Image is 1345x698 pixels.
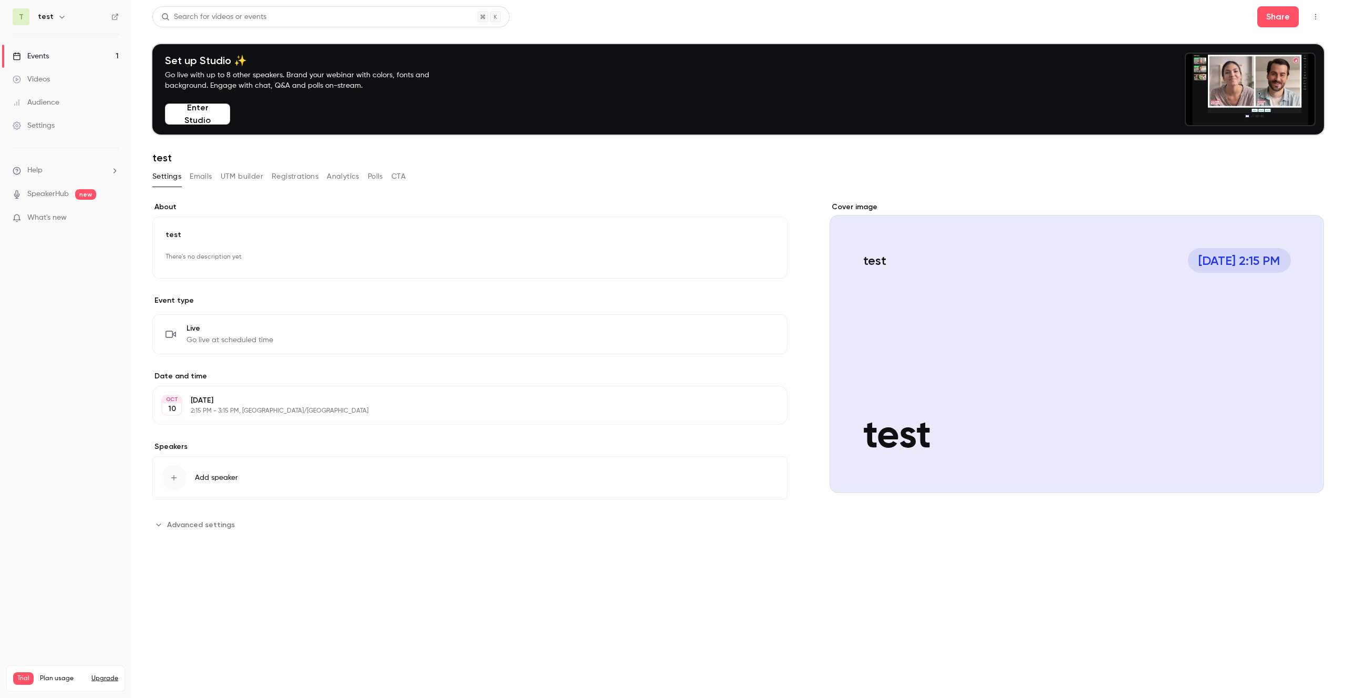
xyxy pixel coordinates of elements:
[830,202,1324,493] section: Cover image
[152,371,788,382] label: Date and time
[27,165,43,176] span: Help
[168,404,176,414] p: 10
[1257,6,1299,27] button: Share
[195,473,238,483] span: Add speaker
[152,516,788,533] section: Advanced settings
[106,213,119,223] iframe: Noticeable Trigger
[40,674,85,683] span: Plan usage
[187,335,273,345] span: Go live at scheduled time
[162,396,181,403] div: OCT
[152,202,788,212] label: About
[38,12,54,22] h6: test
[91,674,118,683] button: Upgrade
[191,407,732,415] p: 2:15 PM - 3:15 PM, [GEOGRAPHIC_DATA]/[GEOGRAPHIC_DATA]
[161,12,266,23] div: Search for videos or events
[391,168,406,185] button: CTA
[13,51,49,61] div: Events
[152,456,788,499] button: Add speaker
[19,12,24,23] span: t
[152,168,181,185] button: Settings
[327,168,359,185] button: Analytics
[152,151,1324,164] h1: test
[221,168,263,185] button: UTM builder
[152,516,241,533] button: Advanced settings
[165,249,774,265] p: There's no description yet
[13,74,50,85] div: Videos
[75,189,96,200] span: new
[152,295,788,306] p: Event type
[27,189,69,200] a: SpeakerHub
[830,202,1324,212] label: Cover image
[13,120,55,131] div: Settings
[165,230,774,240] p: test
[13,165,119,176] li: help-dropdown-opener
[13,672,34,685] span: Trial
[167,519,235,530] span: Advanced settings
[187,323,273,334] span: Live
[165,104,230,125] button: Enter Studio
[368,168,383,185] button: Polls
[27,212,67,223] span: What's new
[165,54,454,67] h4: Set up Studio ✨
[165,70,454,91] p: Go live with up to 8 other speakers. Brand your webinar with colors, fonts and background. Engage...
[272,168,318,185] button: Registrations
[13,97,59,108] div: Audience
[152,442,788,452] label: Speakers
[191,395,732,406] p: [DATE]
[190,168,212,185] button: Emails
